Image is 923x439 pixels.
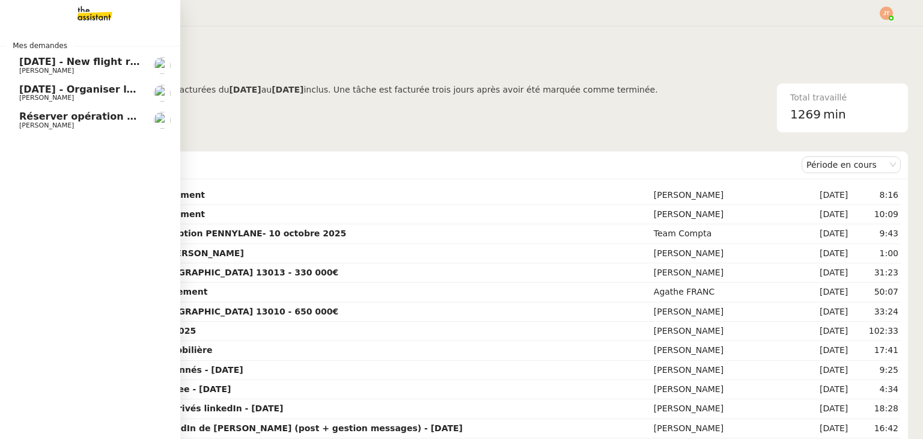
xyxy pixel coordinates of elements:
[651,263,802,283] td: [PERSON_NAME]
[880,7,893,20] img: svg
[651,205,802,224] td: [PERSON_NAME]
[651,283,802,302] td: Agathe FRANC
[802,341,851,360] td: [DATE]
[651,380,802,399] td: [PERSON_NAME]
[802,244,851,263] td: [DATE]
[651,322,802,341] td: [PERSON_NAME]
[850,205,901,224] td: 10:09
[19,84,274,95] span: [DATE] - Organiser le vol pour [PERSON_NAME]
[651,399,802,419] td: [PERSON_NAME]
[802,302,851,322] td: [DATE]
[63,229,346,238] strong: Nettoyage boîte de réception PENNYLANE- 10 octobre 2025
[63,268,338,277] strong: Immeuble 240m2 - [GEOGRAPHIC_DATA] 13013 - 330 000€
[850,224,901,244] td: 9:43
[63,307,338,316] strong: Immeuble 290m2 - [GEOGRAPHIC_DATA] 13010 - 650 000€
[303,85,657,94] span: inclus. Une tâche est facturée trois jours après avoir été marquée comme terminée.
[261,85,272,94] span: au
[651,244,802,263] td: [PERSON_NAME]
[802,224,851,244] td: [DATE]
[802,322,851,341] td: [DATE]
[850,302,901,322] td: 33:24
[790,107,821,121] span: 1269
[651,224,802,244] td: Team Compta
[802,263,851,283] td: [DATE]
[850,361,901,380] td: 9:25
[850,380,901,399] td: 4:34
[823,105,846,124] span: min
[850,399,901,419] td: 18:28
[19,67,74,75] span: [PERSON_NAME]
[850,419,901,438] td: 16:42
[850,322,901,341] td: 102:33
[802,205,851,224] td: [DATE]
[850,283,901,302] td: 50:07
[61,153,802,177] div: Demandes
[63,248,244,258] strong: Prendre RDV avec Dr [PERSON_NAME]
[19,56,267,67] span: [DATE] - New flight request - [PERSON_NAME]
[19,111,308,122] span: Réserver opération d'influence avec [PERSON_NAME]
[19,94,74,102] span: [PERSON_NAME]
[154,112,171,129] img: users%2F37wbV9IbQuXMU0UH0ngzBXzaEe12%2Favatar%2Fcba66ece-c48a-48c8-9897-a2adc1834457
[850,186,901,205] td: 8:16
[802,380,851,399] td: [DATE]
[5,40,75,52] span: Mes demandes
[154,85,171,102] img: users%2FC9SBsJ0duuaSgpQFj5LgoEX8n0o2%2Favatar%2Fec9d51b8-9413-4189-adfb-7be4d8c96a3c
[229,85,261,94] b: [DATE]
[651,186,802,205] td: [PERSON_NAME]
[850,263,901,283] td: 31:23
[802,399,851,419] td: [DATE]
[63,423,463,433] strong: Gestion du compte LinkedIn de [PERSON_NAME] (post + gestion messages) - [DATE]
[790,91,895,105] div: Total travaillé
[651,419,802,438] td: [PERSON_NAME]
[802,186,851,205] td: [DATE]
[850,244,901,263] td: 1:00
[802,419,851,438] td: [DATE]
[802,361,851,380] td: [DATE]
[806,157,896,173] nz-select-item: Période en cours
[850,341,901,360] td: 17:41
[272,85,303,94] b: [DATE]
[651,302,802,322] td: [PERSON_NAME]
[154,57,171,74] img: users%2FC9SBsJ0duuaSgpQFj5LgoEX8n0o2%2Favatar%2Fec9d51b8-9413-4189-adfb-7be4d8c96a3c
[19,121,74,129] span: [PERSON_NAME]
[651,361,802,380] td: [PERSON_NAME]
[651,341,802,360] td: [PERSON_NAME]
[802,283,851,302] td: [DATE]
